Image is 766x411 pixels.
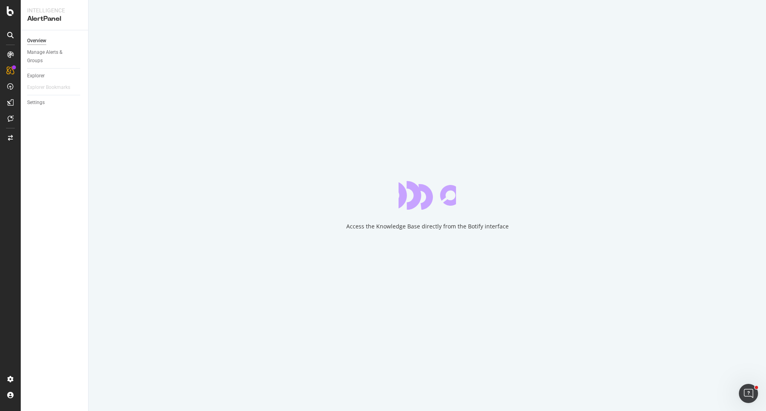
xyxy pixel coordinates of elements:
[27,14,82,24] div: AlertPanel
[27,98,83,107] a: Settings
[27,37,46,45] div: Overview
[27,48,83,65] a: Manage Alerts & Groups
[346,222,509,230] div: Access the Knowledge Base directly from the Botify interface
[27,83,78,92] a: Explorer Bookmarks
[399,181,456,210] div: animation
[27,98,45,107] div: Settings
[27,37,83,45] a: Overview
[27,6,82,14] div: Intelligence
[27,72,45,80] div: Explorer
[27,72,83,80] a: Explorer
[27,83,70,92] div: Explorer Bookmarks
[27,48,75,65] div: Manage Alerts & Groups
[739,384,758,403] iframe: Intercom live chat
